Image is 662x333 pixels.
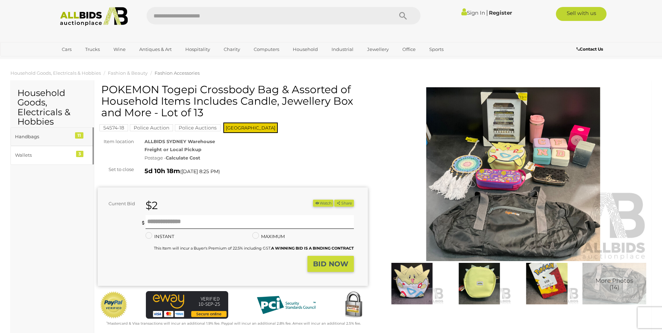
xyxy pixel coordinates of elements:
div: 3 [76,151,83,157]
button: BID NOW [307,256,354,272]
mark: Police Auctions [175,124,221,131]
img: PCI DSS compliant [251,291,321,319]
span: | [486,9,488,16]
li: Watch this item [313,200,333,207]
span: [DATE] 8:25 PM [181,168,218,175]
a: 54574-18 [99,125,128,131]
div: Postage - [144,154,368,162]
span: More Photos (14) [595,278,633,291]
a: Police Auctions [175,125,221,131]
img: Secured by Rapid SSL [340,291,367,319]
a: Sell with us [556,7,607,21]
a: Antiques & Art [135,44,176,55]
img: POKEMON Togepi Crossbody Bag & Assorted of Household Items Includes Candle, Jewellery Box and Mor... [447,263,511,304]
a: Industrial [327,44,358,55]
a: Wine [109,44,130,55]
strong: ALLBIDS SYDNEY Warehouse [144,139,215,144]
strong: Freight or Local Pickup [144,147,201,152]
strong: Calculate Cost [166,155,200,161]
a: Sports [425,44,448,55]
label: INSTANT [146,232,174,240]
a: Household Goods, Electricals & Hobbies [10,70,101,76]
button: Watch [313,200,333,207]
a: Fashion & Beauty [108,70,148,76]
div: 11 [75,132,83,139]
mark: 54574-18 [99,124,128,131]
img: POKEMON Togepi Crossbody Bag & Assorted of Household Items Includes Candle, Jewellery Box and Mor... [515,263,579,304]
button: Search [386,7,421,24]
div: Wallets [15,151,73,159]
img: POKEMON Togepi Crossbody Bag & Assorted of Household Items Includes Candle, Jewellery Box and Mor... [378,87,648,261]
img: Official PayPal Seal [99,291,128,319]
img: POKEMON Togepi Crossbody Bag & Assorted of Household Items Includes Candle, Jewellery Box and Mor... [582,263,646,304]
span: [GEOGRAPHIC_DATA] [223,123,278,133]
strong: BID NOW [313,260,348,268]
span: ( ) [180,169,220,174]
a: Household [288,44,322,55]
a: Trucks [81,44,104,55]
a: Jewellery [363,44,393,55]
img: eWAY Payment Gateway [146,291,228,319]
a: Hospitality [181,44,215,55]
a: Charity [219,44,245,55]
div: Set to close [92,165,139,173]
strong: $2 [146,199,158,212]
a: Office [398,44,420,55]
button: Share [334,200,354,207]
h1: POKEMON Togepi Crossbody Bag & Assorted of Household Items Includes Candle, Jewellery Box and Mor... [101,84,366,118]
b: A WINNING BID IS A BINDING CONTRACT [271,246,354,251]
strong: 5d 10h 18m [144,167,180,175]
small: Mastercard & Visa transactions will incur an additional 1.9% fee. Paypal will incur an additional... [106,321,361,326]
a: Handbags 11 [10,127,94,146]
b: Contact Us [577,46,603,52]
a: More Photos(14) [582,263,646,304]
mark: Police Auction [130,124,173,131]
div: Current Bid [98,200,140,208]
a: Register [489,9,512,16]
a: Contact Us [577,45,605,53]
a: [GEOGRAPHIC_DATA] [57,55,116,67]
a: Police Auction [130,125,173,131]
a: Fashion Accessories [155,70,200,76]
img: POKEMON Togepi Crossbody Bag & Assorted of Household Items Includes Candle, Jewellery Box and Mor... [380,263,444,304]
a: Wallets 3 [10,146,94,164]
div: Item location [92,138,139,146]
img: Allbids.com.au [56,7,132,26]
a: Computers [249,44,284,55]
label: MAXIMUM [252,232,285,240]
a: Sign In [461,9,485,16]
small: This Item will incur a Buyer's Premium of 22.5% including GST. [154,246,354,251]
a: Cars [57,44,76,55]
div: Handbags [15,133,73,141]
h2: Household Goods, Electricals & Hobbies [17,88,87,127]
